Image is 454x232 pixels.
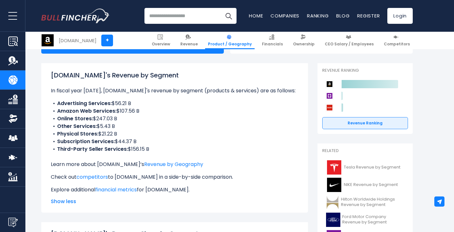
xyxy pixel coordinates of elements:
b: Advertising Services: [57,100,112,107]
img: Wayfair competitors logo [325,92,334,100]
b: Other Services: [57,123,97,130]
a: Ford Motor Company Revenue by Segment [322,211,408,229]
li: $107.56 B [51,107,298,115]
li: $247.03 B [51,115,298,123]
a: Product / Geography [205,32,255,49]
a: Financials [259,32,286,49]
h1: [DOMAIN_NAME]'s Revenue by Segment [51,70,298,80]
a: Revenue [177,32,201,49]
img: Ownership [8,114,18,123]
a: Blog [336,12,350,19]
span: Show less [51,198,298,205]
li: $44.37 B [51,138,298,145]
a: NIKE Revenue by Segment [322,176,408,194]
p: Related [322,148,408,154]
a: Tesla Revenue by Segment [322,159,408,176]
a: Companies [270,12,299,19]
img: NKE logo [326,178,342,192]
a: financial metrics [95,186,137,193]
li: $5.43 B [51,123,298,130]
p: Check out to [DOMAIN_NAME] in a side-by-side comparison. [51,173,298,181]
img: AutoZone competitors logo [325,103,334,112]
span: CEO Salary / Employees [325,42,374,47]
a: Competitors [381,32,413,49]
a: Hilton Worldwide Holdings Revenue by Segment [322,194,408,211]
span: Revenue [180,42,198,47]
img: F logo [326,213,340,227]
a: + [101,35,113,46]
a: competitors [77,173,108,181]
p: In fiscal year [DATE], [DOMAIN_NAME]'s revenue by segment (products & services) are as follows: [51,87,298,95]
a: Ownership [290,32,317,49]
a: Overview [149,32,173,49]
span: Hilton Worldwide Holdings Revenue by Segment [341,197,404,208]
p: Revenue Ranking [322,68,408,73]
span: Overview [152,42,170,47]
li: $21.22 B [51,130,298,138]
span: Financials [262,42,283,47]
b: Online Stores: [57,115,93,122]
p: Explore additional for [DOMAIN_NAME]. [51,186,298,194]
span: Product / Geography [208,42,252,47]
b: Subscription Services: [57,138,115,145]
li: $56.21 B [51,100,298,107]
img: Amazon.com competitors logo [325,80,334,88]
a: Ranking [307,12,329,19]
span: NIKE Revenue by Segment [344,182,398,188]
a: Go to homepage [41,9,110,23]
a: Login [387,8,413,24]
b: Amazon Web Services: [57,107,117,115]
a: Revenue by Geography [144,161,203,168]
b: Third-Party Seller Services: [57,145,128,153]
img: HLT logo [326,195,339,209]
span: Ford Motor Company Revenue by Segment [342,214,404,225]
a: CEO Salary / Employees [322,32,377,49]
button: Search [221,8,237,24]
li: $156.15 B [51,145,298,153]
img: Bullfincher logo [41,9,110,23]
span: Competitors [384,42,410,47]
span: Ownership [293,42,315,47]
span: Tesla Revenue by Segment [344,165,400,170]
img: TSLA logo [326,160,342,175]
a: Register [357,12,380,19]
div: [DOMAIN_NAME] [59,37,97,44]
p: Learn more about [DOMAIN_NAME]’s [51,161,298,168]
img: AMZN logo [42,34,54,46]
b: Physical Stores: [57,130,98,137]
a: Revenue Ranking [322,117,408,129]
a: Home [249,12,263,19]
